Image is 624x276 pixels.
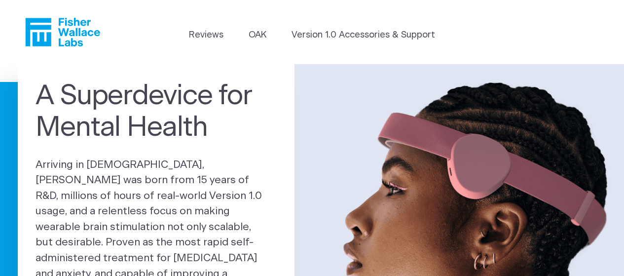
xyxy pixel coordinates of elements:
[249,29,266,42] a: OAK
[189,29,223,42] a: Reviews
[25,18,100,46] a: Fisher Wallace
[292,29,435,42] a: Version 1.0 Accessories & Support
[36,80,277,144] h1: A Superdevice for Mental Health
